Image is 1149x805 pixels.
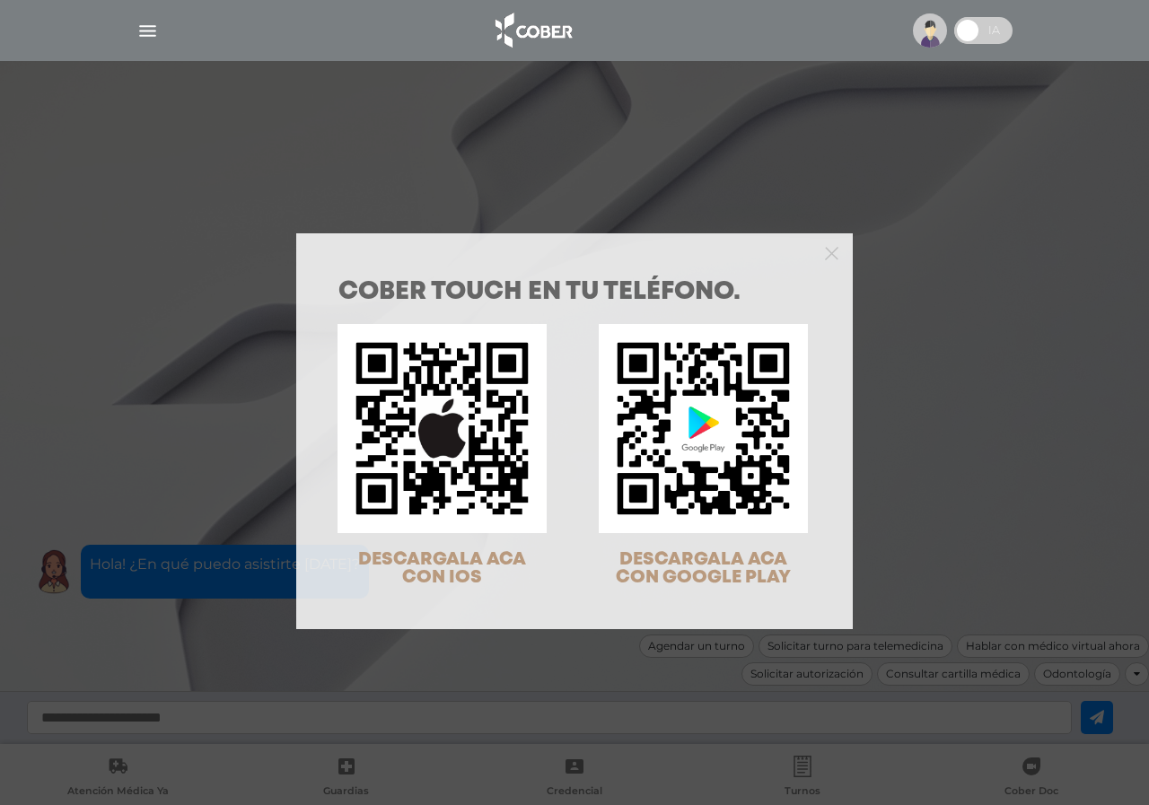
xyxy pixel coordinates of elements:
span: DESCARGALA ACA CON IOS [358,551,526,586]
img: qr-code [599,324,808,533]
span: DESCARGALA ACA CON GOOGLE PLAY [616,551,791,586]
button: Close [825,244,838,260]
h1: COBER TOUCH en tu teléfono. [338,280,811,305]
img: qr-code [338,324,547,533]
